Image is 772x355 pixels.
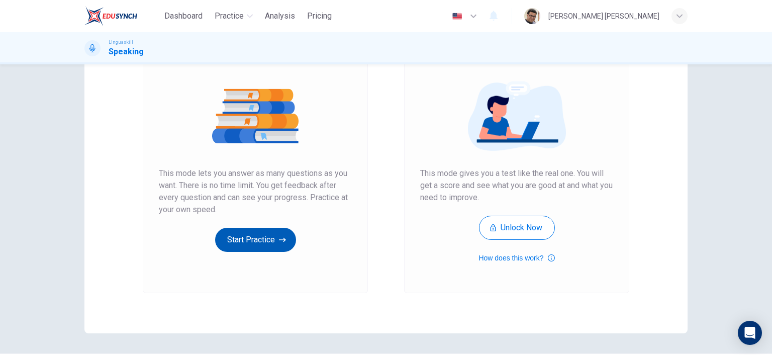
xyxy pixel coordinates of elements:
[211,7,257,25] button: Practice
[109,39,133,46] span: Linguaskill
[303,7,336,25] button: Pricing
[160,7,207,25] button: Dashboard
[164,10,203,22] span: Dashboard
[451,13,463,20] img: en
[479,216,555,240] button: Unlock Now
[307,10,332,22] span: Pricing
[84,6,137,26] img: EduSynch logo
[109,46,144,58] h1: Speaking
[265,10,295,22] span: Analysis
[215,10,244,22] span: Practice
[215,228,296,252] button: Start Practice
[548,10,659,22] div: [PERSON_NAME] [PERSON_NAME]
[261,7,299,25] button: Analysis
[738,321,762,345] div: Open Intercom Messenger
[159,167,352,216] span: This mode lets you answer as many questions as you want. There is no time limit. You get feedback...
[524,8,540,24] img: Profile picture
[84,6,160,26] a: EduSynch logo
[420,167,613,204] span: This mode gives you a test like the real one. You will get a score and see what you are good at a...
[478,252,554,264] button: How does this work?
